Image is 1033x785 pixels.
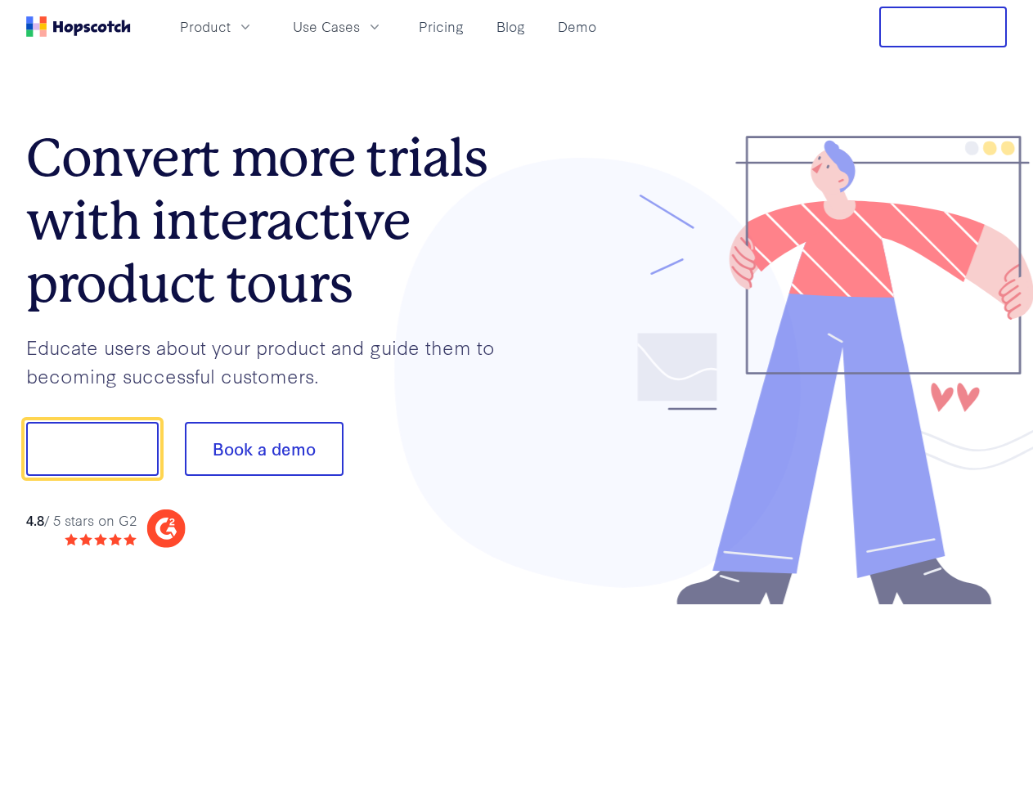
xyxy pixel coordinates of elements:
[283,13,393,40] button: Use Cases
[26,422,159,476] button: Show me!
[26,16,131,37] a: Home
[26,333,517,389] p: Educate users about your product and guide them to becoming successful customers.
[26,510,44,529] strong: 4.8
[490,13,532,40] a: Blog
[412,13,470,40] a: Pricing
[26,127,517,315] h1: Convert more trials with interactive product tours
[293,16,360,37] span: Use Cases
[551,13,603,40] a: Demo
[185,422,344,476] button: Book a demo
[170,13,263,40] button: Product
[180,16,231,37] span: Product
[26,510,137,531] div: / 5 stars on G2
[879,7,1007,47] button: Free Trial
